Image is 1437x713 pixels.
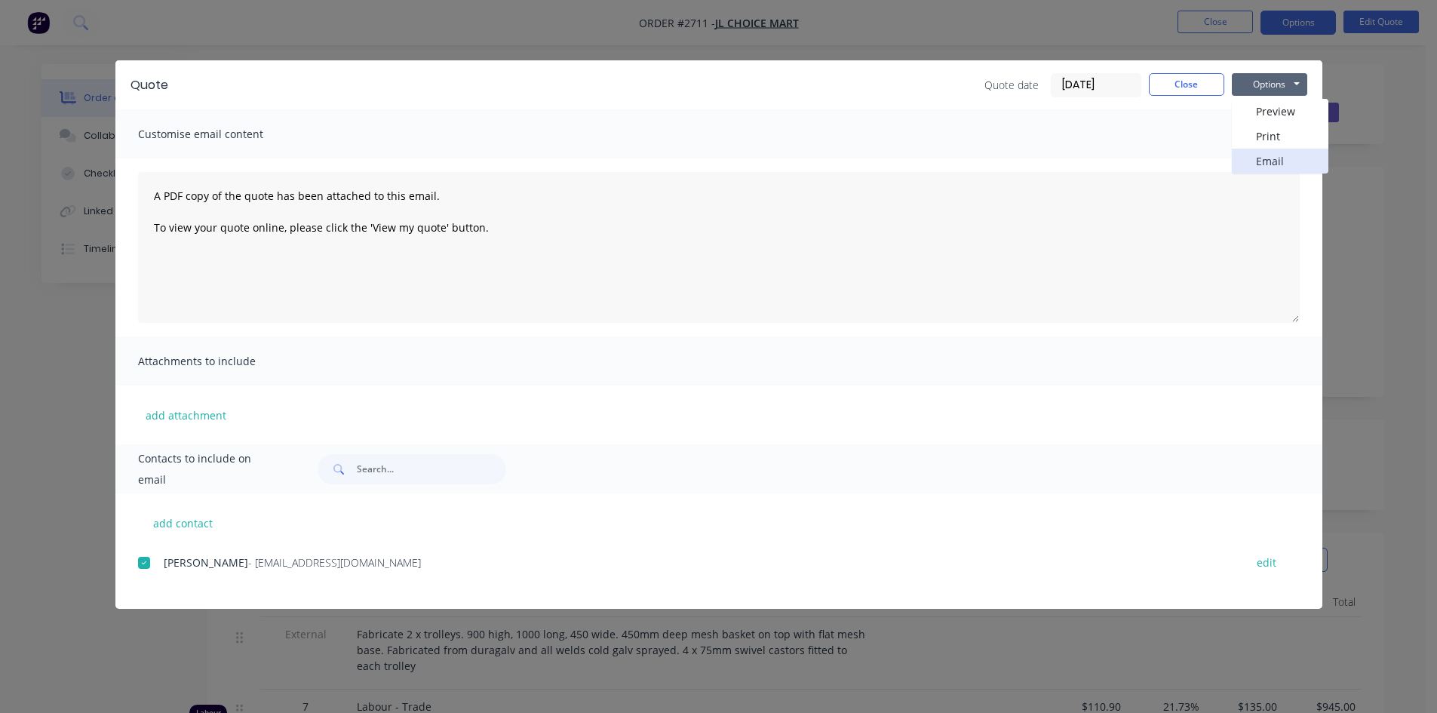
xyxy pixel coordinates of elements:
button: edit [1248,552,1285,573]
button: Preview [1232,99,1328,124]
button: Email [1232,149,1328,174]
button: add attachment [138,404,234,426]
input: Search... [357,454,506,484]
span: Contacts to include on email [138,448,281,490]
textarea: A PDF copy of the quote has been attached to this email. To view your quote online, please click ... [138,172,1300,323]
button: Close [1149,73,1224,96]
span: Customise email content [138,124,304,145]
span: Quote date [984,77,1039,93]
div: Quote [130,76,168,94]
span: Attachments to include [138,351,304,372]
button: Print [1232,124,1328,149]
span: [PERSON_NAME] [164,555,248,570]
span: - [EMAIL_ADDRESS][DOMAIN_NAME] [248,555,421,570]
button: add contact [138,512,229,534]
button: Options [1232,73,1307,96]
